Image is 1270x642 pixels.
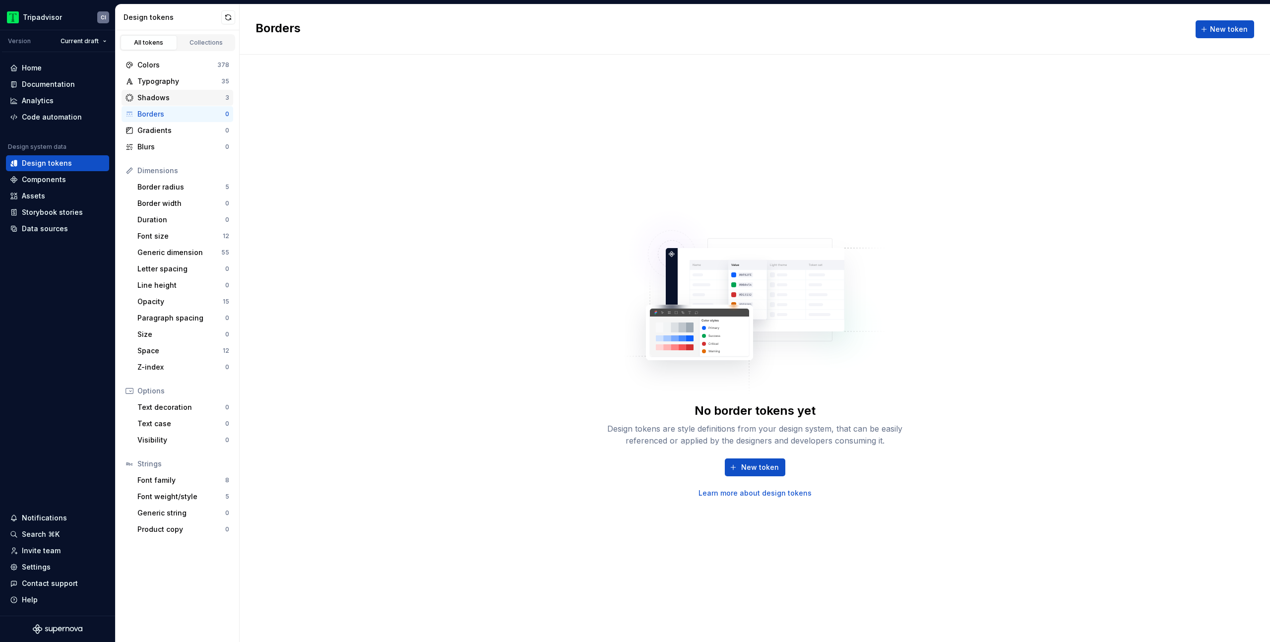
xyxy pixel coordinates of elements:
a: Invite team [6,543,109,559]
div: 0 [225,436,229,444]
div: Options [137,386,229,396]
div: 0 [225,509,229,517]
div: Search ⌘K [22,529,60,539]
div: Generic string [137,508,225,518]
a: Assets [6,188,109,204]
div: Colors [137,60,217,70]
div: 0 [225,330,229,338]
div: 5 [225,183,229,191]
a: Supernova Logo [33,624,82,634]
a: Shadows3 [122,90,233,106]
a: Z-index0 [133,359,233,375]
a: Font size12 [133,228,233,244]
a: Typography35 [122,73,233,89]
div: Home [22,63,42,73]
button: New token [725,458,785,476]
div: Font weight/style [137,492,225,502]
div: Invite team [22,546,61,556]
div: 55 [221,249,229,257]
div: Typography [137,76,221,86]
a: Settings [6,559,109,575]
button: New token [1196,20,1254,38]
a: Border radius5 [133,179,233,195]
div: Border width [137,198,225,208]
h2: Borders [255,20,301,38]
a: Visibility0 [133,432,233,448]
div: Storybook stories [22,207,83,217]
a: Border width0 [133,195,233,211]
img: 0ed0e8b8-9446-497d-bad0-376821b19aa5.png [7,11,19,23]
div: 3 [225,94,229,102]
div: Analytics [22,96,54,106]
div: 0 [225,127,229,134]
a: Blurs0 [122,139,233,155]
a: Letter spacing0 [133,261,233,277]
div: Product copy [137,524,225,534]
div: Contact support [22,578,78,588]
div: Tripadvisor [23,12,62,22]
div: 8 [225,476,229,484]
div: Design system data [8,143,66,151]
a: Space12 [133,343,233,359]
div: Gradients [137,126,225,135]
div: Z-index [137,362,225,372]
button: Contact support [6,576,109,591]
div: All tokens [124,39,174,47]
div: Version [8,37,31,45]
div: Design tokens [22,158,72,168]
button: Notifications [6,510,109,526]
div: Notifications [22,513,67,523]
a: Design tokens [6,155,109,171]
div: 12 [223,347,229,355]
div: 0 [225,199,229,207]
div: Dimensions [137,166,229,176]
a: Home [6,60,109,76]
div: Paragraph spacing [137,313,225,323]
button: Current draft [56,34,111,48]
a: Borders0 [122,106,233,122]
a: Generic dimension55 [133,245,233,260]
div: Space [137,346,223,356]
div: Letter spacing [137,264,225,274]
div: 0 [225,265,229,273]
a: Duration0 [133,212,233,228]
div: 15 [223,298,229,306]
a: Text decoration0 [133,399,233,415]
a: Generic string0 [133,505,233,521]
div: Assets [22,191,45,201]
div: Components [22,175,66,185]
a: Size0 [133,326,233,342]
div: Shadows [137,93,225,103]
div: Code automation [22,112,82,122]
div: 0 [225,314,229,322]
span: New token [741,462,779,472]
div: Border radius [137,182,225,192]
a: Font weight/style5 [133,489,233,505]
a: Documentation [6,76,109,92]
a: Colors378 [122,57,233,73]
div: Blurs [137,142,225,152]
div: Generic dimension [137,248,221,257]
div: 0 [225,525,229,533]
div: Duration [137,215,225,225]
div: Size [137,329,225,339]
div: 0 [225,216,229,224]
div: 0 [225,363,229,371]
button: TripadvisorCI [2,6,113,28]
div: CI [101,13,106,21]
a: Analytics [6,93,109,109]
div: 35 [221,77,229,85]
a: Data sources [6,221,109,237]
a: Gradients0 [122,123,233,138]
div: No border tokens yet [695,403,816,419]
div: 0 [225,143,229,151]
span: Current draft [61,37,99,45]
div: 12 [223,232,229,240]
div: Borders [137,109,225,119]
span: New token [1210,24,1248,34]
div: Text case [137,419,225,429]
div: Opacity [137,297,223,307]
a: Components [6,172,109,188]
div: 0 [225,110,229,118]
div: Data sources [22,224,68,234]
